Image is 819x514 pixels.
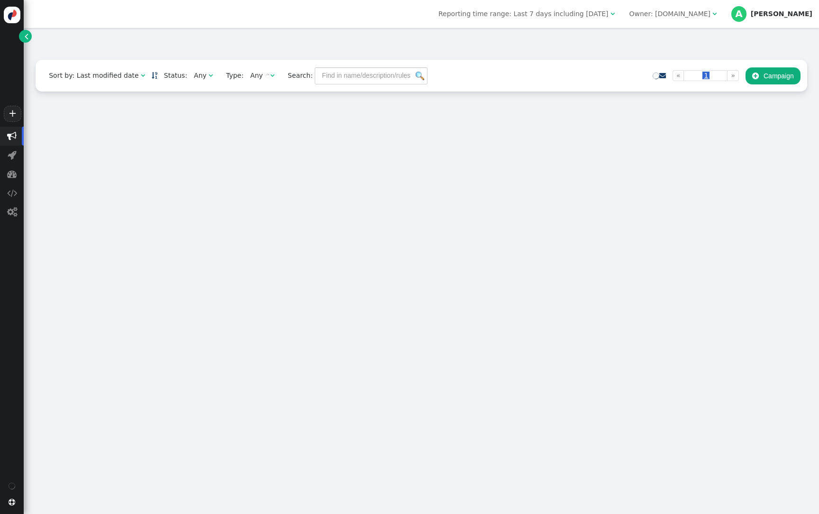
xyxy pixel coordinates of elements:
[8,150,17,160] span: 
[25,31,28,41] span: 
[416,72,424,80] img: icon_search.png
[746,67,801,84] button: Campaign
[659,72,666,79] a: 
[265,73,270,79] img: loading.gif
[4,7,20,23] img: logo-icon.svg
[712,10,717,17] span: 
[250,71,263,81] div: Any
[315,67,428,84] input: Find in name/description/rules
[7,169,17,179] span: 
[752,72,759,80] span: 
[727,70,739,81] a: »
[731,6,746,21] div: A
[673,70,684,81] a: «
[152,72,157,79] span: Sorted in descending order
[438,10,608,18] span: Reporting time range: Last 7 days including [DATE]
[4,106,21,122] a: +
[49,71,138,81] div: Sort by: Last modified date
[270,72,274,79] span: 
[152,72,157,79] a: 
[141,72,145,79] span: 
[9,499,15,505] span: 
[751,10,812,18] div: [PERSON_NAME]
[281,72,313,79] span: Search:
[219,71,244,81] span: Type:
[209,72,213,79] span: 
[610,10,615,17] span: 
[7,131,17,141] span: 
[702,72,710,79] span: 1
[194,71,207,81] div: Any
[19,30,32,43] a: 
[157,71,187,81] span: Status:
[7,188,17,198] span: 
[629,9,710,19] div: Owner: [DOMAIN_NAME]
[7,207,17,217] span: 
